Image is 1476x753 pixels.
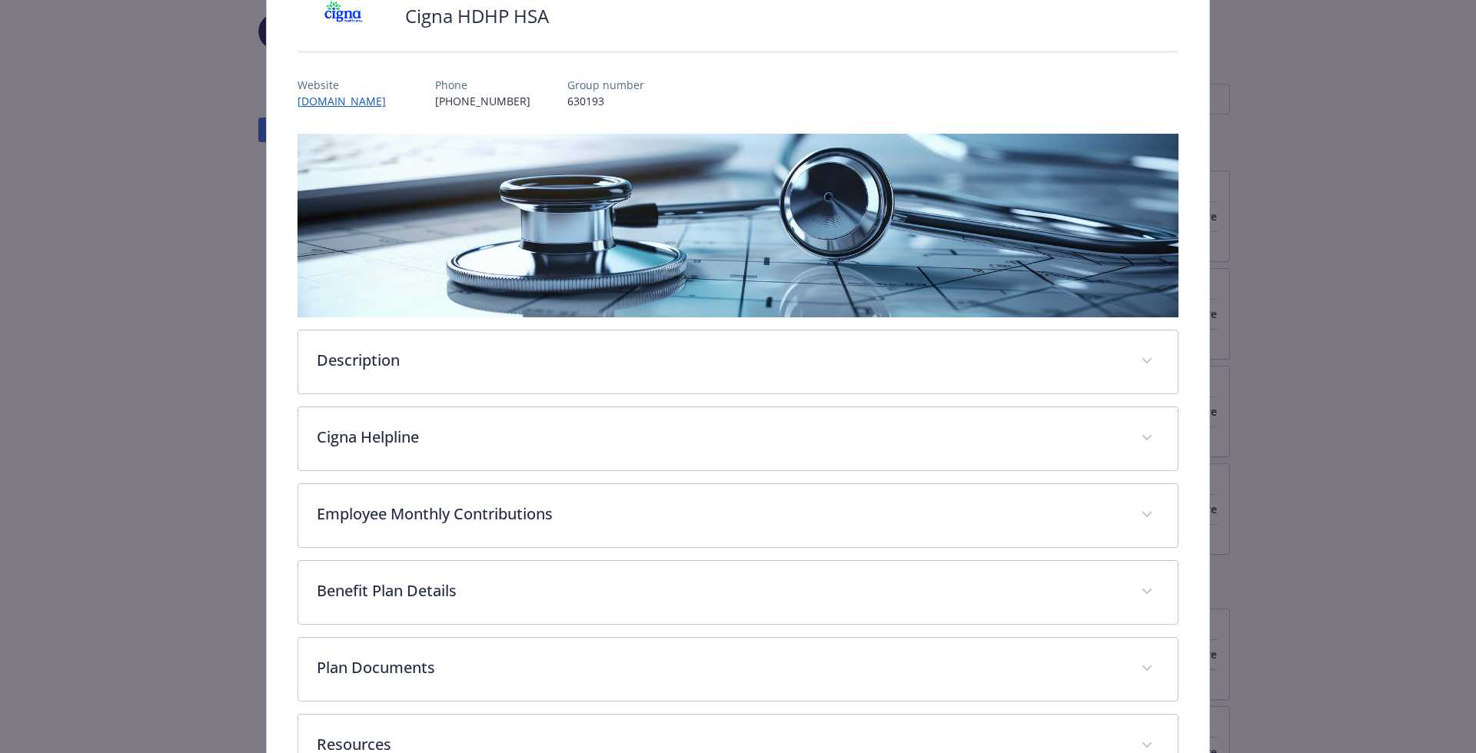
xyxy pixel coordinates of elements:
p: Cigna Helpline [317,426,1123,449]
p: 630193 [567,93,644,109]
div: Description [298,330,1178,393]
div: Benefit Plan Details [298,561,1178,624]
p: Description [317,349,1123,372]
h2: Cigna HDHP HSA [405,3,549,29]
p: [PHONE_NUMBER] [435,93,530,109]
p: Group number [567,77,644,93]
img: banner [298,134,1179,317]
p: Employee Monthly Contributions [317,503,1123,526]
div: Cigna Helpline [298,407,1178,470]
p: Benefit Plan Details [317,579,1123,602]
div: Employee Monthly Contributions [298,484,1178,547]
div: Plan Documents [298,638,1178,701]
p: Phone [435,77,530,93]
p: Website [298,77,398,93]
a: [DOMAIN_NAME] [298,94,398,108]
p: Plan Documents [317,656,1123,679]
